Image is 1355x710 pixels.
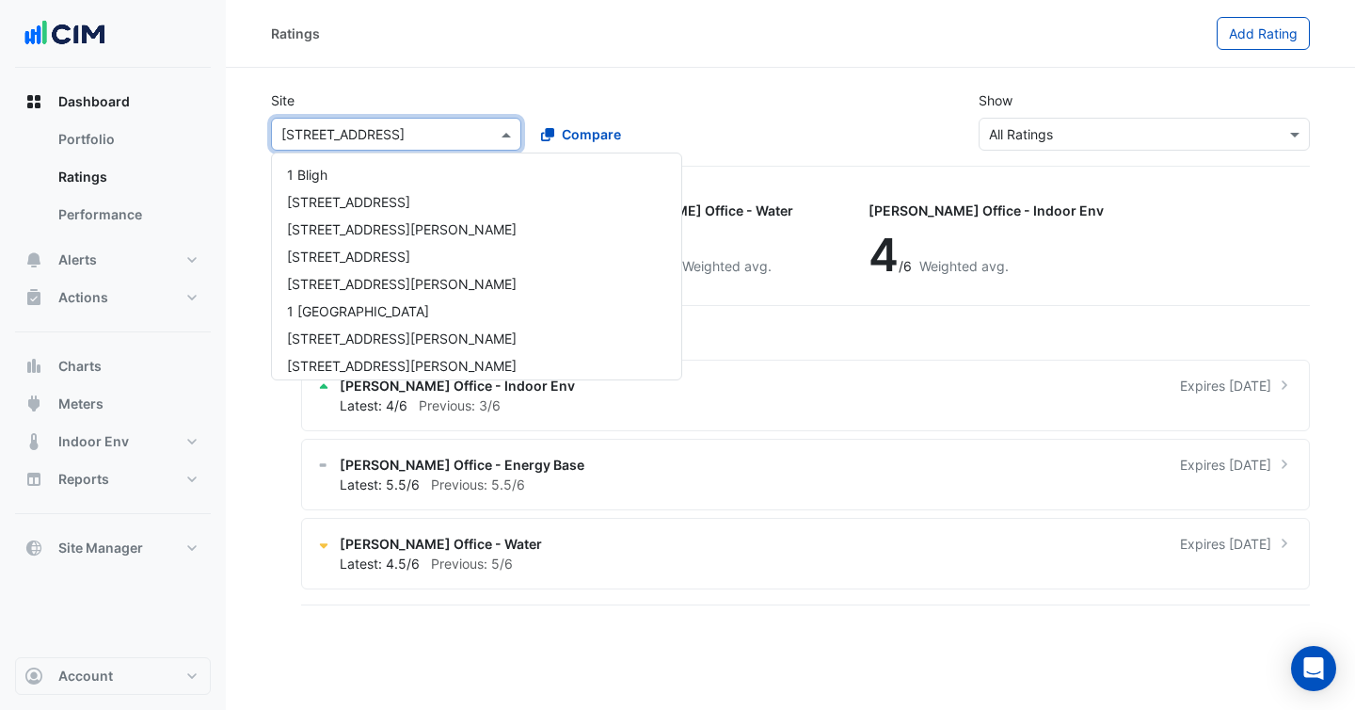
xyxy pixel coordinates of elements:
span: Alerts [58,250,97,269]
app-icon: Charts [24,357,43,376]
span: [STREET_ADDRESS] [287,194,410,210]
button: Indoor Env [15,423,211,460]
span: Account [58,667,113,686]
span: Indoor Env [58,432,129,451]
button: Compare [529,118,633,151]
span: /6 [899,258,912,274]
app-icon: Alerts [24,250,43,269]
span: Expires [DATE] [1180,376,1271,395]
span: Previous: 3/6 [419,397,501,413]
a: Performance [43,196,211,234]
span: Latest: 4.5/6 [340,556,420,572]
span: Weighted avg. [919,258,1009,274]
app-icon: Indoor Env [24,432,43,451]
div: Open Intercom Messenger [1291,646,1336,691]
span: 1 Bligh [287,167,327,183]
span: Dashboard [58,92,130,111]
span: Latest: 4/6 [340,397,407,413]
span: Weighted avg. [682,258,772,274]
span: Site Manager [58,539,143,557]
span: [STREET_ADDRESS][PERSON_NAME] [287,276,517,292]
span: Previous: 5/6 [431,556,513,572]
label: Site [271,90,295,110]
img: Company Logo [23,15,107,53]
ng-dropdown-panel: Options list [271,153,682,380]
app-icon: Meters [24,395,43,413]
span: 4 [869,227,899,282]
a: Ratings [43,158,211,196]
span: Expires [DATE] [1180,455,1271,475]
label: Show [979,90,1012,110]
app-icon: Site Manager [24,539,43,557]
span: [PERSON_NAME] Office - Energy Base [340,455,584,475]
button: Site Manager [15,529,211,567]
span: [STREET_ADDRESS][PERSON_NAME] [287,221,517,237]
app-icon: Actions [24,288,43,307]
span: 1 [GEOGRAPHIC_DATA] [287,303,429,319]
button: Dashboard [15,83,211,121]
button: Meters [15,385,211,423]
span: Charts [58,357,102,376]
div: Ratings [271,24,320,43]
button: Charts [15,347,211,385]
button: Add Rating [1217,17,1310,50]
span: Expires [DATE] [1180,534,1271,554]
a: Portfolio [43,121,211,158]
span: [STREET_ADDRESS] [287,249,410,265]
app-icon: Dashboard [24,92,43,111]
div: [PERSON_NAME] Office - Indoor Env [869,201,1104,220]
app-icon: Reports [24,470,43,489]
div: Dashboard [15,121,211,241]
span: [PERSON_NAME] Office - Indoor Env [340,376,575,395]
span: Actions [58,288,108,307]
span: Compare [562,124,621,144]
span: Reports [58,470,109,489]
span: Latest: 5.5/6 [340,476,420,492]
button: Alerts [15,241,211,279]
div: [PERSON_NAME] Office - Water [591,201,793,220]
span: Meters [58,395,104,413]
span: [PERSON_NAME] Office - Water [340,534,542,554]
span: [STREET_ADDRESS][PERSON_NAME] [287,331,517,347]
span: Add Rating [1229,25,1298,41]
button: Reports [15,460,211,498]
span: Previous: 5.5/6 [431,476,525,492]
button: Actions [15,279,211,316]
span: [STREET_ADDRESS][PERSON_NAME] [287,358,517,374]
button: Account [15,657,211,695]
